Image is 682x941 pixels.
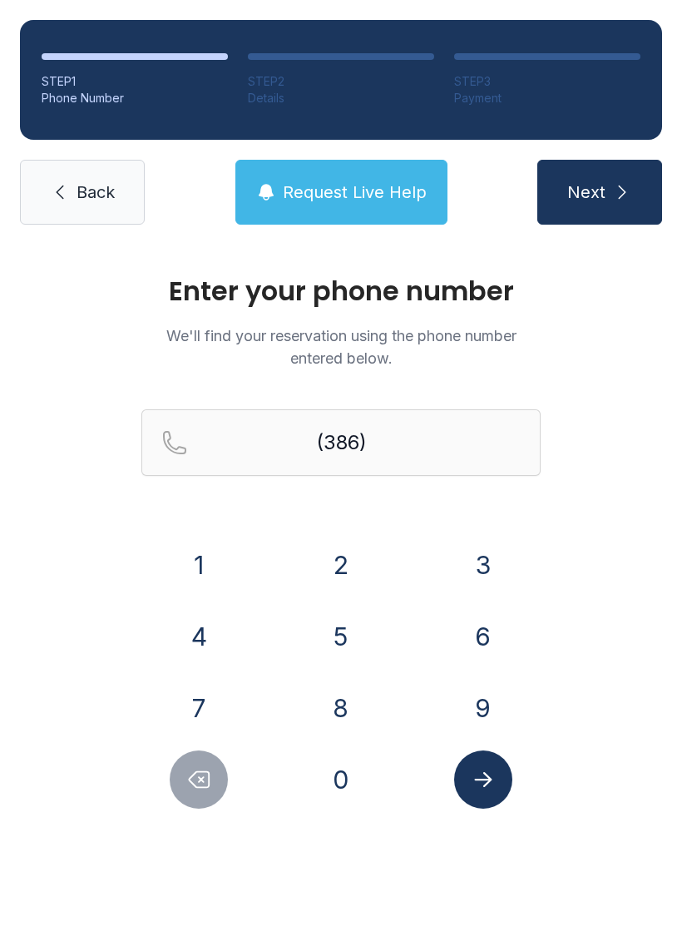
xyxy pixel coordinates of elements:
button: 7 [170,679,228,737]
button: 6 [454,607,512,666]
div: STEP 2 [248,73,434,90]
button: 0 [312,750,370,809]
span: Request Live Help [283,181,427,204]
input: Reservation phone number [141,409,541,476]
div: Payment [454,90,640,106]
button: Submit lookup form [454,750,512,809]
div: Details [248,90,434,106]
button: 2 [312,536,370,594]
p: We'll find your reservation using the phone number entered below. [141,324,541,369]
button: 5 [312,607,370,666]
button: 1 [170,536,228,594]
div: STEP 1 [42,73,228,90]
button: 3 [454,536,512,594]
div: Phone Number [42,90,228,106]
span: Back [77,181,115,204]
button: 8 [312,679,370,737]
button: 9 [454,679,512,737]
div: STEP 3 [454,73,640,90]
h1: Enter your phone number [141,278,541,305]
span: Next [567,181,605,204]
button: 4 [170,607,228,666]
button: Delete number [170,750,228,809]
